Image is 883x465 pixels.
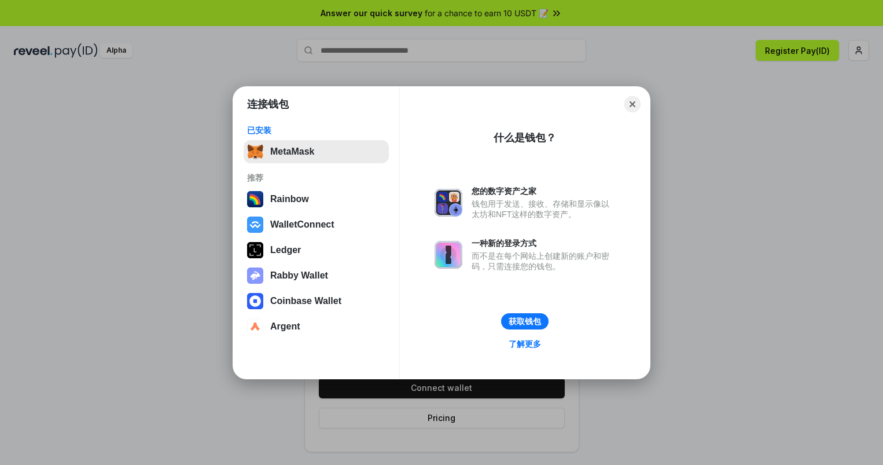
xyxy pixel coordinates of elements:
button: Close [624,96,641,112]
div: 一种新的登录方式 [472,238,615,248]
img: svg+xml,%3Csvg%20xmlns%3D%22http%3A%2F%2Fwww.w3.org%2F2000%2Fsvg%22%20fill%3D%22none%22%20viewBox... [435,189,462,217]
div: 获取钱包 [509,316,541,327]
div: Rainbow [270,194,309,204]
div: Ledger [270,245,301,255]
img: svg+xml,%3Csvg%20xmlns%3D%22http%3A%2F%2Fwww.w3.org%2F2000%2Fsvg%22%20width%3D%2228%22%20height%3... [247,242,263,258]
img: svg+xml,%3Csvg%20width%3D%22120%22%20height%3D%22120%22%20viewBox%3D%220%200%20120%20120%22%20fil... [247,191,263,207]
button: Ledger [244,239,389,262]
a: 了解更多 [502,336,548,352]
div: 了解更多 [509,339,541,349]
img: svg+xml,%3Csvg%20width%3D%2228%22%20height%3D%2228%22%20viewBox%3D%220%200%2028%2028%22%20fill%3D... [247,217,263,233]
button: 获取钱包 [501,313,549,329]
button: Coinbase Wallet [244,290,389,313]
div: MetaMask [270,147,314,157]
img: svg+xml,%3Csvg%20xmlns%3D%22http%3A%2F%2Fwww.w3.org%2F2000%2Fsvg%22%20fill%3D%22none%22%20viewBox... [435,241,462,269]
div: 而不是在每个网站上创建新的账户和密码，只需连接您的钱包。 [472,251,615,272]
div: 钱包用于发送、接收、存储和显示像以太坊和NFT这样的数字资产。 [472,199,615,219]
div: Argent [270,321,300,332]
button: WalletConnect [244,213,389,236]
div: 已安装 [247,125,385,136]
img: svg+xml,%3Csvg%20width%3D%2228%22%20height%3D%2228%22%20viewBox%3D%220%200%2028%2028%22%20fill%3D... [247,293,263,309]
button: Argent [244,315,389,338]
div: 什么是钱包？ [494,131,556,145]
img: svg+xml,%3Csvg%20xmlns%3D%22http%3A%2F%2Fwww.w3.org%2F2000%2Fsvg%22%20fill%3D%22none%22%20viewBox... [247,268,263,284]
div: Coinbase Wallet [270,296,341,306]
div: Rabby Wallet [270,270,328,281]
h1: 连接钱包 [247,97,289,111]
div: WalletConnect [270,219,334,230]
img: svg+xml,%3Csvg%20fill%3D%22none%22%20height%3D%2233%22%20viewBox%3D%220%200%2035%2033%22%20width%... [247,144,263,160]
div: 推荐 [247,173,385,183]
button: Rabby Wallet [244,264,389,287]
button: Rainbow [244,188,389,211]
img: svg+xml,%3Csvg%20width%3D%2228%22%20height%3D%2228%22%20viewBox%3D%220%200%2028%2028%22%20fill%3D... [247,318,263,335]
div: 您的数字资产之家 [472,186,615,196]
button: MetaMask [244,140,389,163]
